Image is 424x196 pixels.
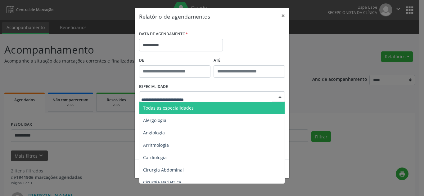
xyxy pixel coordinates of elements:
span: Cirurgia Bariatrica [143,179,181,185]
span: Cardiologia [143,155,167,160]
label: ESPECIALIDADE [139,82,168,92]
span: Todas as especialidades [143,105,194,111]
button: Close [277,8,289,23]
span: Alergologia [143,117,166,123]
label: De [139,56,210,65]
label: DATA DE AGENDAMENTO [139,29,188,39]
label: ATÉ [214,56,285,65]
h5: Relatório de agendamentos [139,12,210,20]
span: Arritmologia [143,142,169,148]
span: Angiologia [143,130,165,136]
span: Cirurgia Abdominal [143,167,184,173]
